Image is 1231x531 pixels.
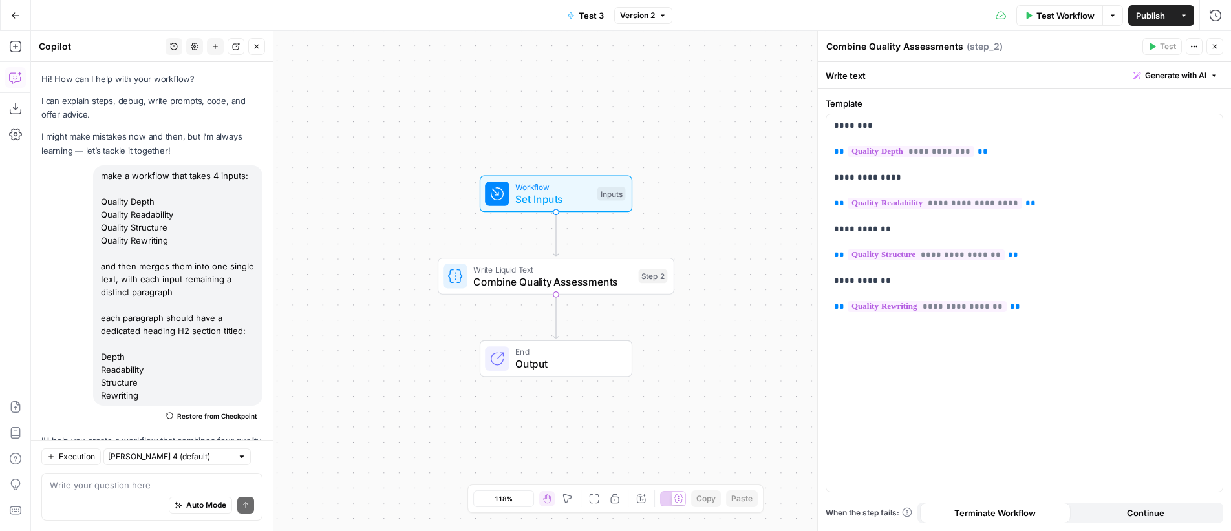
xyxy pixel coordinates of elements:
[41,130,262,157] p: I might make mistakes now and then, but I’m always learning — let’s tackle it together!
[579,9,604,22] span: Test 3
[614,7,672,24] button: Version 2
[1128,67,1223,84] button: Generate with AI
[826,97,1223,110] label: Template
[696,493,716,505] span: Copy
[1127,506,1164,519] span: Continue
[515,346,619,358] span: End
[41,94,262,121] p: I can explain steps, debug, write prompts, code, and offer advice.
[41,434,262,475] p: I'll help you create a workflow that combines four quality assessment inputs into a single format...
[39,40,162,53] div: Copilot
[826,507,912,519] a: When the step fails:
[553,212,558,256] g: Edge from start to step_2
[473,263,632,275] span: Write Liquid Text
[515,181,591,193] span: Workflow
[41,448,101,465] button: Execution
[161,408,262,424] button: Restore from Checkpoint
[1071,503,1221,523] button: Continue
[186,499,226,511] span: Auto Mode
[177,411,257,421] span: Restore from Checkpoint
[108,450,232,463] input: Claude Sonnet 4 (default)
[1136,9,1165,22] span: Publish
[169,497,232,514] button: Auto Mode
[1036,9,1095,22] span: Test Workflow
[1128,5,1173,26] button: Publish
[438,176,674,213] div: WorkflowSet InputsInputs
[495,494,513,504] span: 118%
[473,274,632,289] span: Combine Quality Assessments
[967,40,1003,53] span: ( step_2 )
[639,269,668,283] div: Step 2
[818,62,1231,88] div: Write text
[41,72,262,86] p: Hi! How can I help with your workflow?
[559,5,612,26] button: Test 3
[726,490,758,507] button: Paste
[826,40,963,53] textarea: Combine Quality Assessments
[1142,38,1182,55] button: Test
[1016,5,1102,26] button: Test Workflow
[1160,41,1176,52] span: Test
[438,340,674,377] div: EndOutput
[438,258,674,295] div: Write Liquid TextCombine Quality AssessmentsStep 2
[93,165,262,406] div: make a workflow that takes 4 inputs: Quality Depth Quality Readability Quality Structure Quality ...
[1145,70,1206,81] span: Generate with AI
[620,10,655,21] span: Version 2
[553,295,558,339] g: Edge from step_2 to end
[731,493,753,505] span: Paste
[59,451,95,463] span: Execution
[691,490,721,507] button: Copy
[515,191,591,207] span: Set Inputs
[515,357,619,372] span: Output
[954,506,1036,519] span: Terminate Workflow
[597,187,626,200] div: Inputs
